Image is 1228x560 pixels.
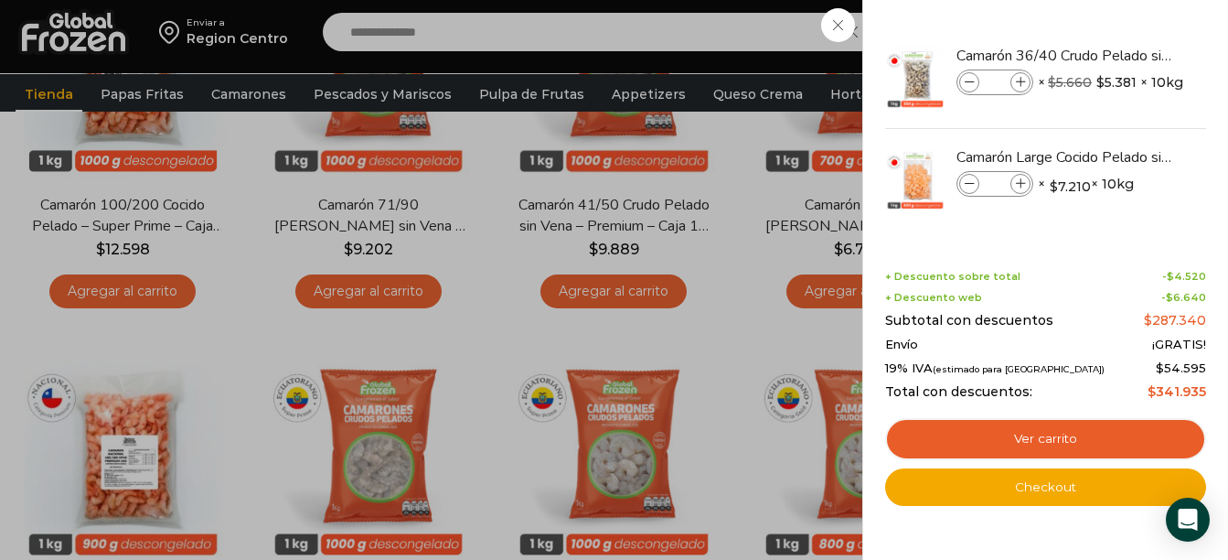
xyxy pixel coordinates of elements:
[1156,361,1164,375] span: $
[1144,312,1206,328] bdi: 287.340
[981,72,1009,92] input: Product quantity
[1050,178,1058,196] span: $
[885,468,1206,507] a: Checkout
[1156,361,1206,375] span: 54.595
[1166,498,1210,542] div: Open Intercom Messenger
[1161,292,1206,304] span: -
[1048,74,1092,91] bdi: 5.660
[1144,312,1152,328] span: $
[1038,70,1183,95] span: × × 10kg
[885,338,918,352] span: Envío
[1148,383,1206,400] bdi: 341.935
[1166,291,1173,304] span: $
[1152,338,1206,352] span: ¡GRATIS!
[933,364,1105,374] small: (estimado para [GEOGRAPHIC_DATA])
[956,46,1174,66] a: Camarón 36/40 Crudo Pelado sin Vena - Bronze - Caja 10 kg
[1166,291,1206,304] bdi: 6.640
[1096,73,1137,92] bdi: 5.381
[1148,383,1156,400] span: $
[885,361,1105,376] span: 19% IVA
[1038,171,1134,197] span: × × 10kg
[956,147,1174,167] a: Camarón Large Cocido Pelado sin Vena - Bronze - Caja 10 kg
[885,418,1206,460] a: Ver carrito
[885,313,1053,328] span: Subtotal con descuentos
[1167,270,1206,283] bdi: 4.520
[1048,74,1056,91] span: $
[885,384,1032,400] span: Total con descuentos:
[1167,270,1174,283] span: $
[885,271,1020,283] span: + Descuento sobre total
[885,292,982,304] span: + Descuento web
[981,174,1009,194] input: Product quantity
[1162,271,1206,283] span: -
[1096,73,1105,92] span: $
[1050,178,1091,196] bdi: 7.210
